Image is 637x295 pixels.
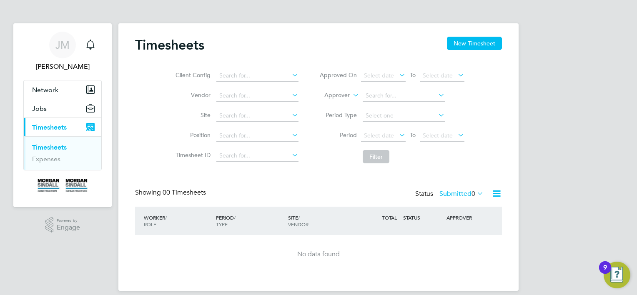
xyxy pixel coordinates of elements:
[144,221,156,227] span: ROLE
[38,179,88,192] img: morgansindall-logo-retina.png
[286,210,358,232] div: SITE
[165,214,167,221] span: /
[173,111,211,119] label: Site
[603,267,607,278] div: 9
[407,70,418,80] span: To
[173,151,211,159] label: Timesheet ID
[23,32,102,72] a: JM[PERSON_NAME]
[382,214,397,221] span: TOTAL
[57,217,80,224] span: Powered by
[23,179,102,192] a: Go to home page
[363,110,445,122] input: Select one
[439,190,484,198] label: Submitted
[423,72,453,79] span: Select date
[13,23,112,207] nav: Main navigation
[135,37,204,53] h2: Timesheets
[216,150,298,162] input: Search for...
[319,71,357,79] label: Approved On
[32,155,60,163] a: Expenses
[214,210,286,232] div: PERIOD
[55,40,70,50] span: JM
[363,90,445,102] input: Search for...
[312,91,350,100] label: Approver
[298,214,300,221] span: /
[401,210,444,225] div: STATUS
[423,132,453,139] span: Select date
[142,210,214,232] div: WORKER
[288,221,308,227] span: VENDOR
[364,132,394,139] span: Select date
[407,130,418,140] span: To
[447,37,502,50] button: New Timesheet
[216,221,228,227] span: TYPE
[143,250,494,259] div: No data found
[319,111,357,119] label: Period Type
[24,136,101,170] div: Timesheets
[23,62,102,72] span: James Morey
[216,70,298,82] input: Search for...
[216,110,298,122] input: Search for...
[234,214,236,221] span: /
[24,118,101,136] button: Timesheets
[57,224,80,231] span: Engage
[32,86,58,94] span: Network
[363,150,389,163] button: Filter
[319,131,357,139] label: Period
[364,72,394,79] span: Select date
[24,80,101,99] button: Network
[415,188,485,200] div: Status
[24,99,101,117] button: Jobs
[163,188,206,197] span: 00 Timesheets
[32,105,47,112] span: Jobs
[45,217,80,233] a: Powered byEngage
[471,190,475,198] span: 0
[444,210,488,225] div: APPROVER
[173,71,211,79] label: Client Config
[32,123,67,131] span: Timesheets
[135,188,208,197] div: Showing
[216,90,298,102] input: Search for...
[173,131,211,139] label: Position
[32,143,67,151] a: Timesheets
[173,91,211,99] label: Vendor
[216,130,298,142] input: Search for...
[604,262,630,288] button: Open Resource Center, 9 new notifications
